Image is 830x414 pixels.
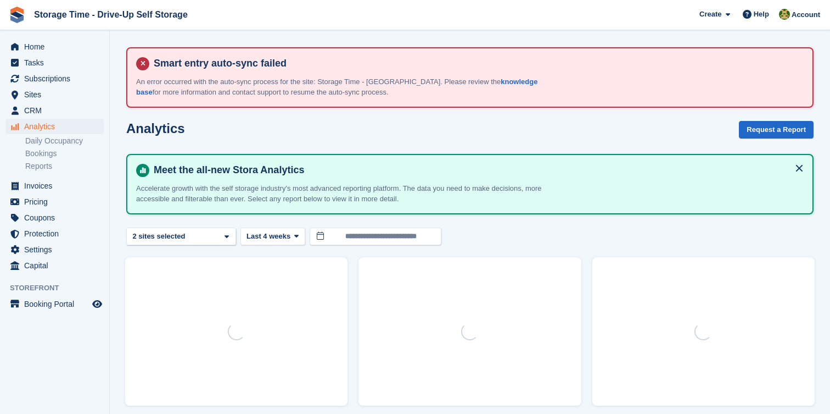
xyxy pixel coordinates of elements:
span: Help [754,9,769,20]
p: An error occurred with the auto-sync process for the site: Storage Time - [GEOGRAPHIC_DATA]. Plea... [136,76,548,98]
span: Capital [24,258,90,273]
a: menu [5,87,104,102]
span: Sites [24,87,90,102]
a: Storage Time - Drive-Up Self Storage [30,5,192,24]
button: Last 4 weeks [240,228,305,246]
img: stora-icon-8386f47178a22dfd0bd8f6a31ec36ba5ce8667c1dd55bd0f319d3a0aa187defe.svg [9,7,25,23]
a: menu [5,210,104,225]
span: Last 4 weeks [246,231,290,242]
a: Reports [25,161,104,172]
img: Zain Sarwar [779,9,790,20]
a: Daily Occupancy [25,136,104,146]
span: Pricing [24,194,90,209]
span: Create [699,9,721,20]
a: menu [5,103,104,118]
span: Protection [24,226,90,241]
span: Analytics [24,119,90,134]
div: 2 sites selected [131,231,189,242]
a: menu [5,178,104,194]
a: menu [5,194,104,209]
span: Storefront [10,283,109,294]
a: menu [5,119,104,134]
span: Tasks [24,55,90,70]
span: Subscriptions [24,71,90,86]
span: Booking Portal [24,296,90,312]
span: Settings [24,242,90,257]
span: Account [792,9,820,20]
a: menu [5,226,104,241]
h4: Smart entry auto-sync failed [149,57,804,70]
a: menu [5,71,104,86]
button: Request a Report [739,121,814,139]
a: menu [5,55,104,70]
span: Home [24,39,90,54]
span: Coupons [24,210,90,225]
a: Bookings [25,148,104,159]
span: CRM [24,103,90,118]
h4: Meet the all-new Stora Analytics [149,164,804,176]
a: menu [5,258,104,273]
h2: Analytics [126,121,185,136]
a: menu [5,242,104,257]
a: Preview store [91,297,104,311]
span: Invoices [24,178,90,194]
a: menu [5,296,104,312]
a: menu [5,39,104,54]
p: Accelerate growth with the self storage industry's most advanced reporting platform. The data you... [136,183,548,205]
